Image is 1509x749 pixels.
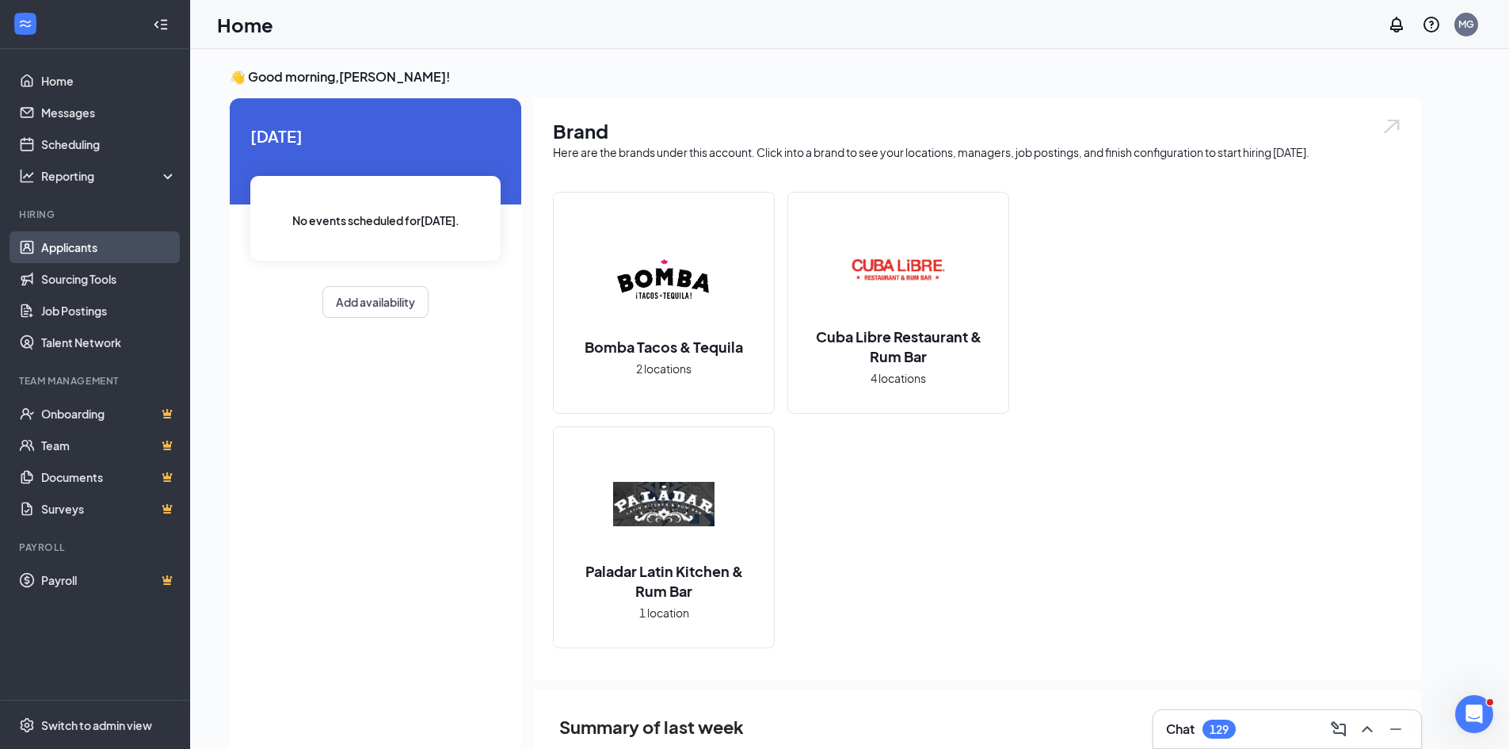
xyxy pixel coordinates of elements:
[1329,720,1348,739] svg: ComposeMessage
[1455,695,1493,733] iframe: Intercom live chat
[1166,720,1195,738] h3: Chat
[1210,723,1229,736] div: 129
[41,231,177,263] a: Applicants
[19,374,173,388] div: Team Management
[1355,717,1380,742] button: ChevronUp
[41,65,177,97] a: Home
[788,327,1008,366] h2: Cuba Libre Restaurant & Rum Bar
[217,11,273,38] h1: Home
[322,286,429,318] button: Add availability
[1386,720,1405,739] svg: Minimize
[1381,117,1402,136] img: open.6027fd2a22e1237b5b06.svg
[41,128,177,160] a: Scheduling
[19,541,173,554] div: Payroll
[250,124,501,148] span: [DATE]
[41,327,177,358] a: Talent Network
[41,263,177,295] a: Sourcing Tools
[1326,717,1351,742] button: ComposeMessage
[230,68,1421,86] h3: 👋 Good morning, [PERSON_NAME] !
[41,97,177,128] a: Messages
[41,461,177,493] a: DocumentsCrown
[1358,720,1377,739] svg: ChevronUp
[613,229,714,331] img: Bomba Tacos & Tequila
[554,561,774,601] h2: Paladar Latin Kitchen & Rum Bar
[871,369,926,387] span: 4 locations
[559,713,744,741] span: Summary of last week
[41,564,177,596] a: PayrollCrown
[19,168,35,184] svg: Analysis
[41,398,177,430] a: OnboardingCrown
[41,493,177,525] a: SurveysCrown
[1458,17,1474,31] div: MG
[41,430,177,461] a: TeamCrown
[19,717,35,733] svg: Settings
[19,208,173,221] div: Hiring
[553,117,1402,144] h1: Brand
[1383,717,1408,742] button: Minimize
[17,16,33,32] svg: WorkstreamLogo
[569,337,759,357] h2: Bomba Tacos & Tequila
[553,144,1402,160] div: Here are the brands under this account. Click into a brand to see your locations, managers, job p...
[153,17,169,32] svg: Collapse
[1387,15,1406,34] svg: Notifications
[848,219,949,320] img: Cuba Libre Restaurant & Rum Bar
[613,453,714,555] img: Paladar Latin Kitchen & Rum Bar
[1422,15,1441,34] svg: QuestionInfo
[636,360,692,377] span: 2 locations
[292,212,459,229] span: No events scheduled for [DATE] .
[41,168,177,184] div: Reporting
[639,604,689,621] span: 1 location
[41,717,152,733] div: Switch to admin view
[41,295,177,327] a: Job Postings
